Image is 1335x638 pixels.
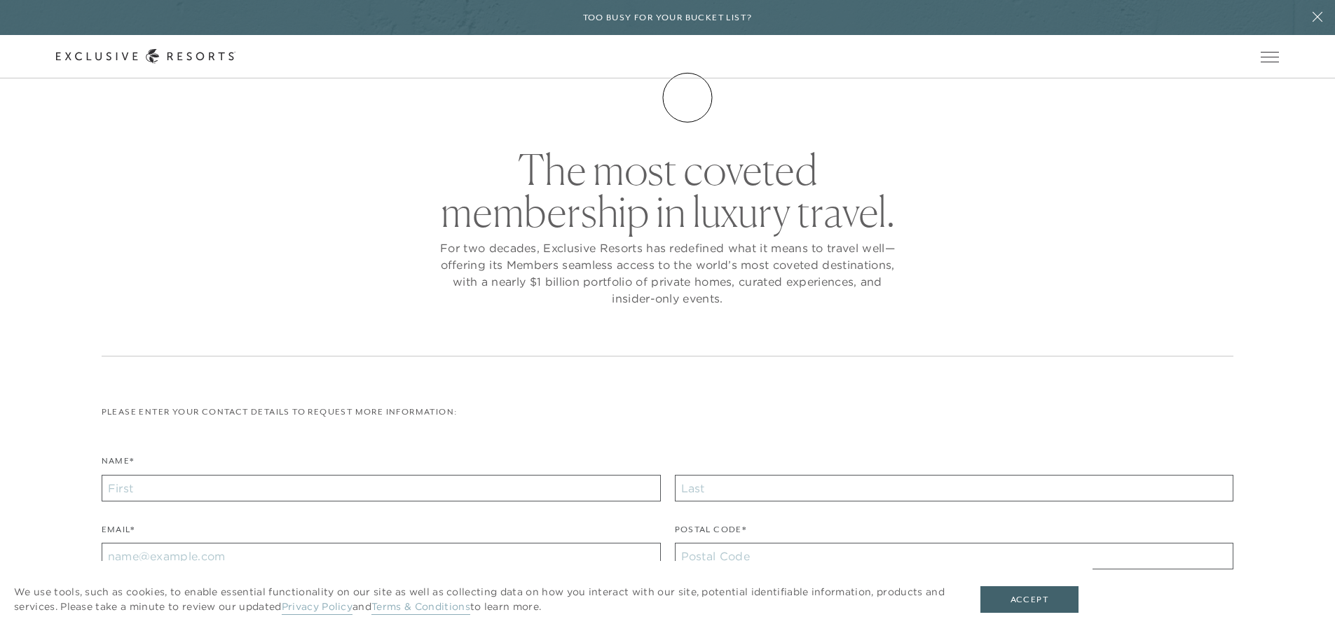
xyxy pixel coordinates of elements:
h6: Too busy for your bucket list? [583,11,753,25]
p: We use tools, such as cookies, to enable essential functionality on our site as well as collectin... [14,585,952,614]
input: First [102,475,661,501]
p: For two decades, Exclusive Resorts has redefined what it means to travel well—offering its Member... [437,240,899,307]
input: Postal Code [675,543,1234,569]
label: Name* [102,455,135,475]
button: Accept [980,586,1079,613]
a: Terms & Conditions [371,600,470,615]
a: Privacy Policy [282,600,352,615]
label: Email* [102,523,135,543]
input: name@example.com [102,543,661,569]
p: Please enter your contact details to request more information: [102,405,1234,419]
label: Postal Code* [675,523,747,543]
input: Last [675,475,1234,501]
button: Open navigation [1261,52,1279,62]
h2: The most coveted membership in luxury travel. [437,148,899,233]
